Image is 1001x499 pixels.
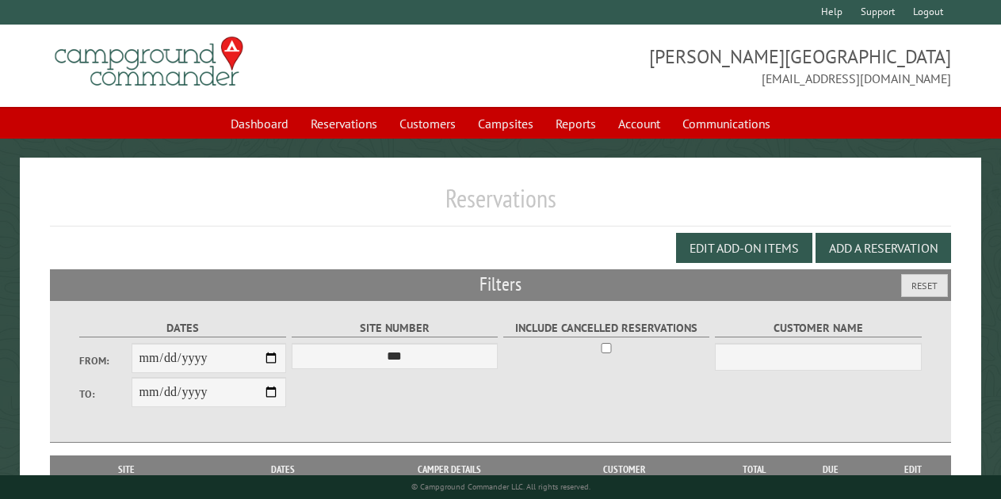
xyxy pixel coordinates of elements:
[546,109,606,139] a: Reports
[503,319,710,337] label: Include Cancelled Reservations
[50,31,248,93] img: Campground Commander
[501,44,951,88] span: [PERSON_NAME][GEOGRAPHIC_DATA] [EMAIL_ADDRESS][DOMAIN_NAME]
[50,183,951,227] h1: Reservations
[79,319,286,337] label: Dates
[527,455,723,483] th: Customer
[676,233,812,263] button: Edit Add-on Items
[875,455,951,483] th: Edit
[673,109,780,139] a: Communications
[715,319,922,337] label: Customer Name
[609,109,670,139] a: Account
[58,455,194,483] th: Site
[79,387,131,402] label: To:
[372,455,526,483] th: Camper Details
[816,233,951,263] button: Add a Reservation
[194,455,372,483] th: Dates
[411,482,590,492] small: © Campground Commander LLC. All rights reserved.
[722,455,785,483] th: Total
[468,109,543,139] a: Campsites
[79,353,131,368] label: From:
[901,274,948,297] button: Reset
[785,455,874,483] th: Due
[221,109,298,139] a: Dashboard
[50,269,951,299] h2: Filters
[390,109,465,139] a: Customers
[301,109,387,139] a: Reservations
[292,319,499,337] label: Site Number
